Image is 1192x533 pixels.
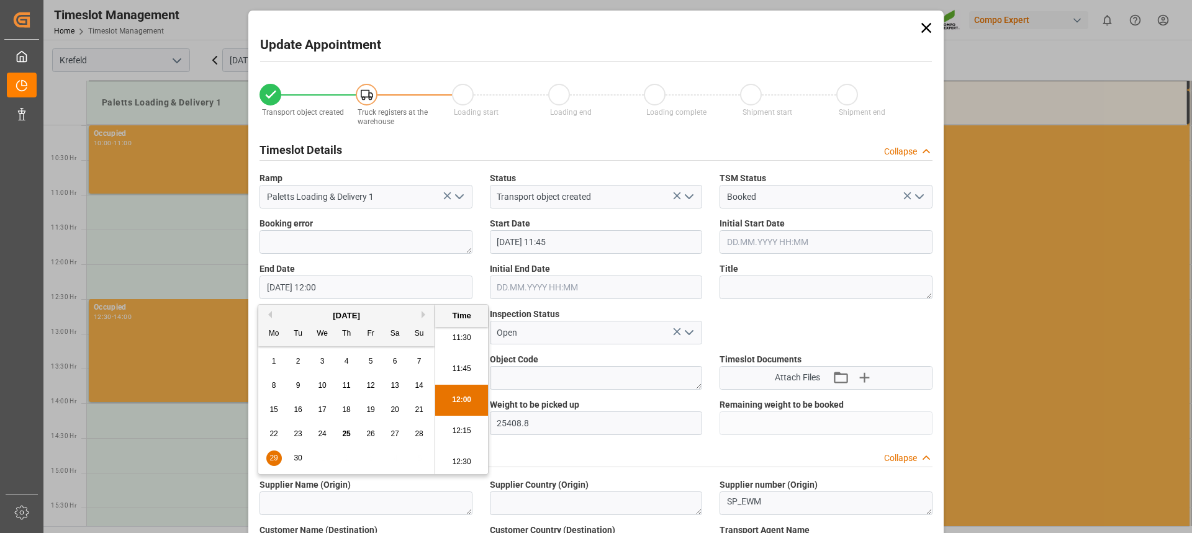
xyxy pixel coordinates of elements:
div: Choose Friday, September 5th, 2025 [363,354,379,369]
div: Tu [291,326,306,342]
span: 10 [318,381,326,390]
span: End Date [260,262,295,275]
span: Supplier Name (Origin) [260,478,351,491]
li: 12:15 [435,416,488,447]
span: Booking error [260,217,313,230]
span: 14 [415,381,423,390]
span: 27 [391,429,399,438]
span: Remaining weight to be booked [720,398,844,411]
div: Choose Tuesday, September 30th, 2025 [291,450,306,466]
span: Initial Start Date [720,217,785,230]
div: Choose Saturday, September 27th, 2025 [387,426,403,442]
span: Shipment start [743,108,792,117]
span: Weight to be picked up [490,398,579,411]
div: Choose Thursday, September 11th, 2025 [339,378,354,393]
div: Choose Sunday, September 28th, 2025 [412,426,427,442]
div: Choose Thursday, September 4th, 2025 [339,354,354,369]
div: Choose Monday, September 22nd, 2025 [266,426,282,442]
span: Transport object created [262,108,344,117]
span: 25 [342,429,350,438]
span: 16 [294,405,302,414]
span: 23 [294,429,302,438]
span: 1 [272,357,276,365]
span: 22 [269,429,278,438]
div: Choose Friday, September 12th, 2025 [363,378,379,393]
textarea: SP_EWM [720,491,932,515]
div: Choose Monday, September 29th, 2025 [266,450,282,466]
span: Inspection Status [490,308,559,321]
span: Supplier number (Origin) [720,478,818,491]
span: 21 [415,405,423,414]
span: 28 [415,429,423,438]
input: Type to search/select [490,185,703,208]
div: Th [339,326,354,342]
div: Choose Tuesday, September 16th, 2025 [291,402,306,418]
div: Choose Wednesday, September 17th, 2025 [315,402,330,418]
div: Sa [387,326,403,342]
div: Choose Wednesday, September 10th, 2025 [315,378,330,393]
div: Choose Wednesday, September 24th, 2025 [315,426,330,442]
div: Choose Friday, September 26th, 2025 [363,426,379,442]
span: TSM Status [720,172,766,185]
span: Status [490,172,516,185]
div: Time [438,310,485,322]
span: Shipment end [839,108,885,117]
span: 4 [345,357,349,365]
button: open menu [909,187,928,207]
div: [DATE] [258,310,435,322]
div: Choose Sunday, September 7th, 2025 [412,354,427,369]
div: Choose Wednesday, September 3rd, 2025 [315,354,330,369]
span: 15 [269,405,278,414]
span: Start Date [490,217,530,230]
span: 6 [393,357,397,365]
span: 20 [391,405,399,414]
span: 11 [342,381,350,390]
span: Loading complete [646,108,707,117]
li: 11:30 [435,323,488,354]
div: Choose Sunday, September 14th, 2025 [412,378,427,393]
span: 2 [296,357,300,365]
div: Choose Monday, September 1st, 2025 [266,354,282,369]
div: Fr [363,326,379,342]
div: Choose Monday, September 15th, 2025 [266,402,282,418]
button: Previous Month [264,311,272,318]
span: 29 [269,454,278,462]
span: 17 [318,405,326,414]
h2: Update Appointment [260,35,381,55]
div: Choose Tuesday, September 9th, 2025 [291,378,306,393]
span: 18 [342,405,350,414]
span: 12 [366,381,374,390]
div: month 2025-09 [262,349,431,470]
button: open menu [679,187,698,207]
span: Supplier Country (Origin) [490,478,589,491]
div: Collapse [884,452,917,465]
li: 11:45 [435,354,488,385]
div: Collapse [884,145,917,158]
div: Choose Monday, September 8th, 2025 [266,378,282,393]
div: Choose Tuesday, September 23rd, 2025 [291,426,306,442]
div: Choose Tuesday, September 2nd, 2025 [291,354,306,369]
span: 8 [272,381,276,390]
input: DD.MM.YYYY HH:MM [260,275,472,299]
div: Choose Thursday, September 18th, 2025 [339,402,354,418]
button: open menu [449,187,467,207]
button: Next Month [422,311,429,318]
span: 7 [417,357,422,365]
input: Type to search/select [260,185,472,208]
input: DD.MM.YYYY HH:MM [720,230,932,254]
span: Loading end [550,108,592,117]
div: Mo [266,326,282,342]
span: 19 [366,405,374,414]
div: Choose Saturday, September 6th, 2025 [387,354,403,369]
h2: Timeslot Details [260,141,342,158]
span: Truck registers at the warehouse [358,108,428,126]
span: 30 [294,454,302,462]
span: Title [720,262,738,275]
span: Object Code [490,353,538,366]
span: Ramp [260,172,282,185]
span: 24 [318,429,326,438]
div: Choose Saturday, September 13th, 2025 [387,378,403,393]
button: open menu [679,323,698,343]
span: 9 [296,381,300,390]
span: Timeslot Documents [720,353,801,366]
